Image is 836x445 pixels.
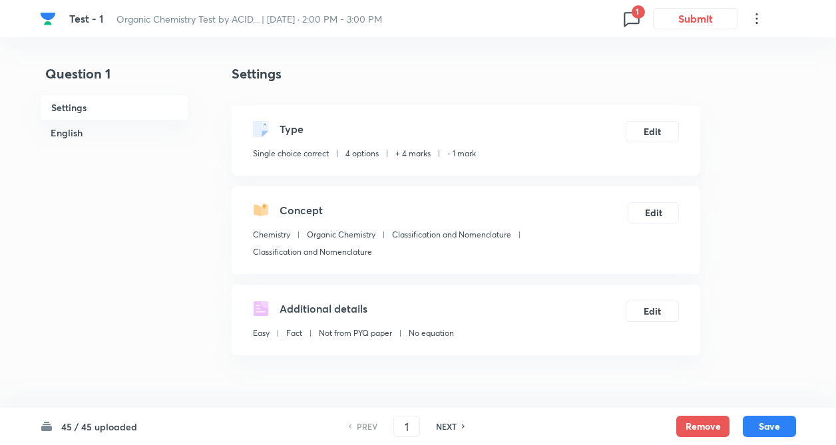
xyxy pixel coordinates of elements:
h4: Question 1 [40,64,189,94]
img: questionConcept.svg [253,202,269,218]
p: + 4 marks [395,148,431,160]
button: Edit [626,301,679,322]
span: 1 [632,5,645,19]
span: Organic Chemistry Test by ACID... | [DATE] · 2:00 PM - 3:00 PM [116,13,382,25]
span: Test - 1 [69,11,103,25]
p: No equation [409,327,454,339]
p: - 1 mark [447,148,476,160]
button: Submit [653,8,738,29]
h5: Type [280,121,304,137]
p: Organic Chemistry [307,229,375,241]
a: Company Logo [40,11,59,27]
p: 4 options [345,148,379,160]
h5: Concept [280,202,323,218]
button: Save [743,416,796,437]
p: Classification and Nomenclature [253,246,372,258]
p: Classification and Nomenclature [392,229,511,241]
p: Easy [253,327,270,339]
p: Fact [286,327,302,339]
p: Single choice correct [253,148,329,160]
button: Remove [676,416,730,437]
h6: 45 / 45 uploaded [61,420,137,434]
h6: Settings [40,94,189,120]
img: questionType.svg [253,121,269,137]
button: Edit [628,202,679,223]
img: Company Logo [40,11,56,27]
p: Not from PYQ paper [319,327,392,339]
p: Chemistry [253,229,290,241]
h6: NEXT [436,420,457,432]
h6: PREV [357,420,377,432]
h5: Additional details [280,301,367,317]
h4: Settings [232,64,700,84]
button: Edit [626,121,679,142]
h6: English [40,120,189,145]
img: questionDetails.svg [253,301,269,317]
